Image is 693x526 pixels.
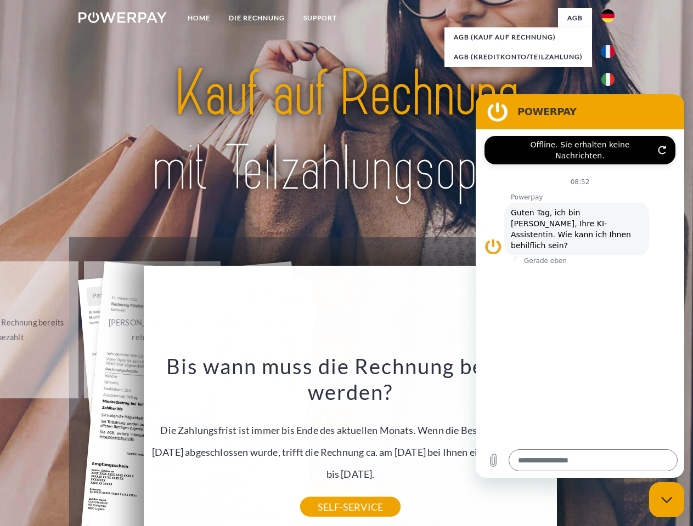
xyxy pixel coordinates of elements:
[150,353,551,405] h3: Bis wann muss die Rechnung bezahlt werden?
[444,27,592,47] a: AGB (Kauf auf Rechnung)
[601,73,615,86] img: it
[558,8,592,28] a: agb
[150,353,551,507] div: Die Zahlungsfrist ist immer bis Ende des aktuellen Monats. Wenn die Bestellung z.B. am [DATE] abg...
[294,8,346,28] a: SUPPORT
[78,12,167,23] img: logo-powerpay-white.svg
[91,315,214,345] div: [PERSON_NAME] wurde retourniert
[444,47,592,67] a: AGB (Kreditkonto/Teilzahlung)
[219,8,294,28] a: DIE RECHNUNG
[649,482,684,517] iframe: Schaltfläche zum Öffnen des Messaging-Fensters; Konversation läuft
[476,94,684,478] iframe: Messaging-Fenster
[601,9,615,22] img: de
[300,497,401,517] a: SELF-SERVICE
[178,8,219,28] a: Home
[601,45,615,58] img: fr
[105,53,588,210] img: title-powerpay_de.svg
